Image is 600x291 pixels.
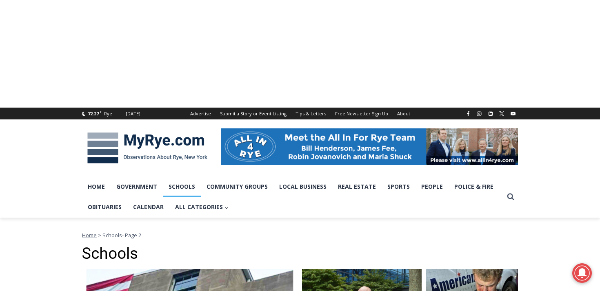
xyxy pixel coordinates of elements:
[126,110,140,117] div: [DATE]
[486,109,496,119] a: Linkedin
[104,110,112,117] div: Rye
[393,108,415,119] a: About
[497,109,507,119] a: X
[82,176,503,218] nav: Primary Navigation
[111,176,163,197] a: Government
[82,127,213,169] img: MyRye.com
[169,197,234,217] a: All Categories
[82,231,518,239] nav: Breadcrumbs
[291,108,331,119] a: Tips & Letters
[416,176,449,197] a: People
[163,176,201,197] a: Schools
[216,108,291,119] a: Submit a Story or Event Listing
[100,109,102,114] span: F
[382,176,416,197] a: Sports
[82,231,97,239] a: Home
[98,231,101,239] span: >
[221,128,518,165] img: All in for Rye
[449,176,499,197] a: Police & Fire
[201,176,273,197] a: Community Groups
[332,176,382,197] a: Real Estate
[102,231,122,239] span: Schools
[463,109,473,119] a: Facebook
[82,245,518,263] h1: Schools
[88,110,99,117] span: 72.27
[474,109,484,119] a: Instagram
[127,197,169,217] a: Calendar
[186,108,216,119] a: Advertise
[82,176,111,197] a: Home
[175,203,229,212] span: All Categories
[503,190,518,204] button: View Search Form
[331,108,393,119] a: Free Newsletter Sign Up
[186,108,415,119] nav: Secondary Navigation
[82,231,518,239] div: - Page 2
[273,176,332,197] a: Local Business
[82,197,127,217] a: Obituaries
[508,109,518,119] a: YouTube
